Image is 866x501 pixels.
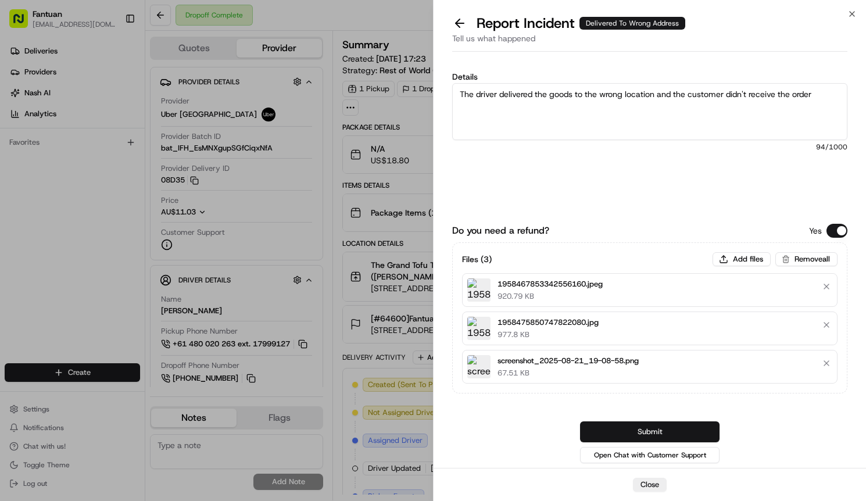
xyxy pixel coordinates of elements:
[818,355,835,371] button: Remove file
[12,46,212,65] p: Welcome 👋
[467,317,491,340] img: 1958475850747822080.jpg
[12,151,78,160] div: Past conversations
[498,291,603,302] p: 920.79 KB
[96,180,101,189] span: •
[452,33,847,52] div: Tell us what happened
[633,478,667,492] button: Close
[580,421,720,442] button: Submit
[467,355,491,378] img: screenshot_2025-08-21_19-08-58.png
[498,317,599,328] p: 1958475850747822080.jpg
[7,255,94,276] a: 📗Knowledge Base
[98,261,108,270] div: 💻
[12,261,21,270] div: 📗
[477,14,685,33] p: Report Incident
[498,330,599,340] p: 977.8 KB
[12,201,30,219] img: Asif Zaman Khan
[36,180,94,189] span: [PERSON_NAME]
[452,83,847,140] textarea: The driver delivered the goods to the wrong location and the customer didn't receive the order
[12,169,30,188] img: Asif Zaman Khan
[94,255,191,276] a: 💻API Documentation
[36,212,94,221] span: [PERSON_NAME]
[52,123,160,132] div: We're available if you need us!
[818,278,835,295] button: Remove file
[23,181,33,190] img: 1736555255976-a54dd68f-1ca7-489b-9aae-adbdc363a1c4
[52,111,191,123] div: Start new chat
[462,253,492,265] h3: Files ( 3 )
[23,260,89,271] span: Knowledge Base
[498,355,639,367] p: screenshot_2025-08-21_19-08-58.png
[116,288,141,297] span: Pylon
[103,180,130,189] span: 8月15日
[809,225,822,237] p: Yes
[30,75,192,87] input: Clear
[775,252,838,266] button: Removeall
[110,260,187,271] span: API Documentation
[818,317,835,333] button: Remove file
[498,278,603,290] p: 1958467853342556160.jpeg
[82,288,141,297] a: Powered byPylon
[452,224,549,238] label: Do you need a refund?
[198,114,212,128] button: Start new chat
[452,142,847,152] span: 94 /1000
[452,73,847,81] label: Details
[103,212,130,221] span: 8月14日
[579,17,685,30] div: Delivered To Wrong Address
[23,212,33,221] img: 1736555255976-a54dd68f-1ca7-489b-9aae-adbdc363a1c4
[180,149,212,163] button: See all
[713,252,771,266] button: Add files
[580,447,720,463] button: Open Chat with Customer Support
[12,12,35,35] img: Nash
[498,368,639,378] p: 67.51 KB
[24,111,45,132] img: 4281594248423_2fcf9dad9f2a874258b8_72.png
[467,278,491,302] img: 1958467853342556160.jpeg
[12,111,33,132] img: 1736555255976-a54dd68f-1ca7-489b-9aae-adbdc363a1c4
[96,212,101,221] span: •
